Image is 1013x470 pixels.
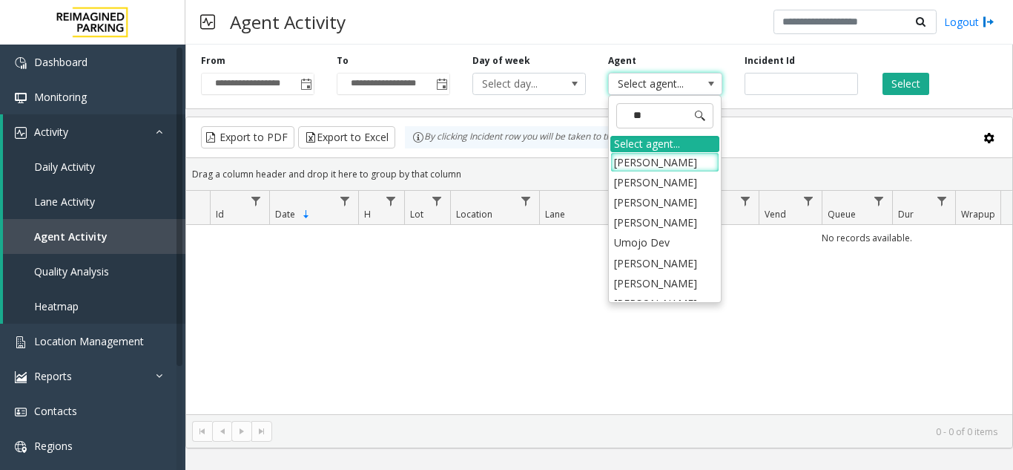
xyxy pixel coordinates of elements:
h3: Agent Activity [222,4,353,40]
a: Location Filter Menu [516,191,536,211]
span: Toggle popup [433,74,449,94]
img: pageIcon [200,4,215,40]
img: infoIcon.svg [412,131,424,143]
span: H [364,208,371,221]
span: Dashboard [34,55,88,69]
li: [PERSON_NAME] [610,172,719,192]
a: Daily Activity [3,149,185,184]
span: Regions [34,439,73,453]
span: Location [456,208,492,221]
img: 'icon' [15,441,27,453]
span: Activity [34,125,68,139]
a: Lot Filter Menu [427,191,447,211]
li: [PERSON_NAME] [610,192,719,212]
span: Queue [828,208,856,221]
button: Select [882,73,929,95]
a: Queue Filter Menu [869,191,889,211]
div: Data table [186,191,1012,414]
span: Wrapup [961,208,995,221]
span: Daily Activity [34,160,95,174]
label: Day of week [472,54,530,68]
a: Logout [944,14,994,30]
span: Date [275,208,295,221]
li: [PERSON_NAME] [610,253,719,273]
a: Id Filter Menu [246,191,266,211]
img: 'icon' [15,336,27,348]
a: Agent Activity [3,219,185,254]
span: Toggle popup [297,74,314,94]
span: Heatmap [34,299,79,313]
span: Agent Activity [34,229,108,244]
label: From [201,54,225,68]
label: Incident Id [745,54,795,68]
span: Lot [410,208,423,221]
li: [PERSON_NAME] [610,273,719,293]
span: Monitoring [34,90,87,104]
li: Umojo Dev [610,232,719,252]
li: [PERSON_NAME] [610,293,719,313]
img: logout [983,14,994,30]
span: Vend [765,208,786,221]
span: Quality Analysis [34,264,109,278]
span: Lane Activity [34,195,95,209]
label: Agent [608,54,636,68]
a: Vend Filter Menu [799,191,819,211]
a: H Filter Menu [381,191,401,211]
a: Lane Activity [3,184,185,219]
span: Contacts [34,404,77,418]
a: Dur Filter Menu [932,191,952,211]
div: Select agent... [610,136,719,152]
span: Lane [545,208,565,221]
div: Drag a column header and drop it here to group by that column [186,161,1012,187]
li: [PERSON_NAME] [610,152,719,172]
img: 'icon' [15,406,27,418]
span: Select agent... [609,74,699,94]
span: Location Management [34,334,144,348]
img: 'icon' [15,371,27,383]
img: 'icon' [15,127,27,139]
img: 'icon' [15,92,27,104]
span: Dur [898,208,914,221]
a: Activity [3,114,185,149]
span: Select day... [473,74,563,94]
span: Reports [34,369,72,383]
button: Export to PDF [201,126,294,148]
label: To [337,54,349,68]
a: Quality Analysis [3,254,185,289]
a: Heatmap [3,289,185,324]
a: Date Filter Menu [335,191,355,211]
li: [PERSON_NAME] [610,212,719,232]
kendo-pager-info: 0 - 0 of 0 items [281,425,997,438]
span: Id [216,208,224,221]
div: By clicking Incident row you will be taken to the incident details page. [405,126,713,148]
span: Sortable [300,209,312,221]
a: Issue Filter Menu [736,191,756,211]
button: Export to Excel [298,126,395,148]
img: 'icon' [15,57,27,69]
